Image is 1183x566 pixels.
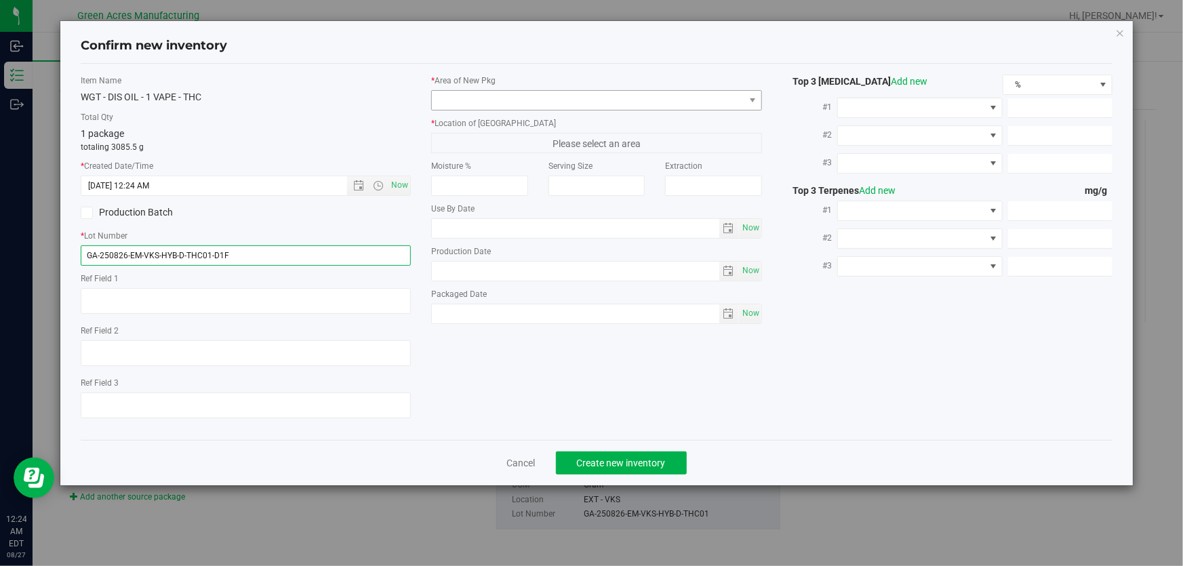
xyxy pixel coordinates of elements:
[1003,75,1095,94] span: %
[507,456,536,470] a: Cancel
[782,198,837,222] label: #1
[81,160,411,172] label: Created Date/Time
[782,123,837,147] label: #2
[739,261,762,281] span: Set Current date
[431,133,761,153] span: Please select an area
[81,75,411,87] label: Item Name
[347,180,370,191] span: Open the date view
[719,304,739,323] span: select
[431,288,761,300] label: Packaged Date
[1085,185,1112,196] span: mg/g
[891,76,928,87] a: Add new
[782,76,928,87] span: Top 3 [MEDICAL_DATA]
[577,458,666,468] span: Create new inventory
[81,37,227,55] h4: Confirm new inventory
[782,226,837,250] label: #2
[367,180,390,191] span: Open the time view
[388,176,412,195] span: Set Current date
[739,262,761,281] span: select
[81,128,124,139] span: 1 package
[548,160,645,172] label: Serving Size
[14,458,54,498] iframe: Resource center
[431,117,761,129] label: Location of [GEOGRAPHIC_DATA]
[782,95,837,119] label: #1
[81,377,411,389] label: Ref Field 3
[556,451,687,474] button: Create new inventory
[431,160,527,172] label: Moisture %
[81,111,411,123] label: Total Qty
[739,218,762,238] span: Set Current date
[739,304,762,323] span: Set Current date
[81,141,411,153] p: totaling 3085.5 g
[431,203,761,215] label: Use By Date
[782,254,837,278] label: #3
[431,75,761,87] label: Area of New Pkg
[860,185,896,196] a: Add new
[81,90,411,104] div: WGT - DIS OIL - 1 VAPE - THC
[431,245,761,258] label: Production Date
[739,219,761,238] span: select
[782,150,837,175] label: #3
[719,262,739,281] span: select
[81,205,236,220] label: Production Batch
[739,304,761,323] span: select
[665,160,761,172] label: Extraction
[719,219,739,238] span: select
[81,272,411,285] label: Ref Field 1
[782,185,896,196] span: Top 3 Terpenes
[81,325,411,337] label: Ref Field 2
[81,230,411,242] label: Lot Number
